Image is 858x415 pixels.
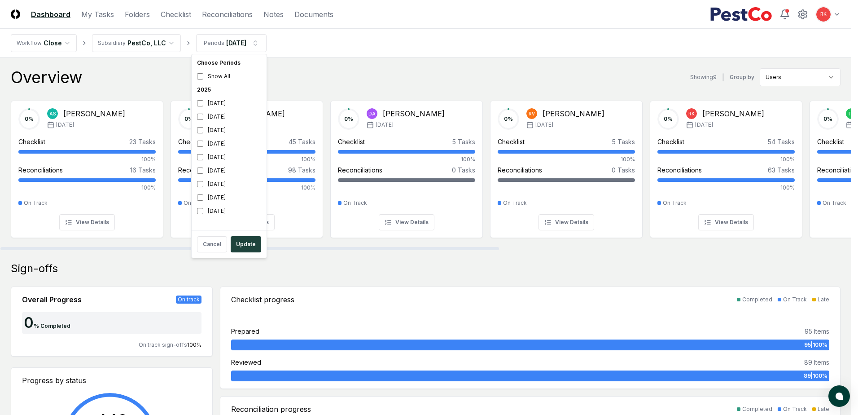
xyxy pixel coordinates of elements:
[193,110,265,124] div: [DATE]
[193,204,265,218] div: [DATE]
[193,177,265,191] div: [DATE]
[193,83,265,97] div: 2025
[193,137,265,150] div: [DATE]
[193,70,265,83] div: Show All
[193,97,265,110] div: [DATE]
[193,56,265,70] div: Choose Periods
[231,236,261,252] button: Update
[193,150,265,164] div: [DATE]
[193,124,265,137] div: [DATE]
[197,236,227,252] button: Cancel
[193,164,265,177] div: [DATE]
[193,191,265,204] div: [DATE]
